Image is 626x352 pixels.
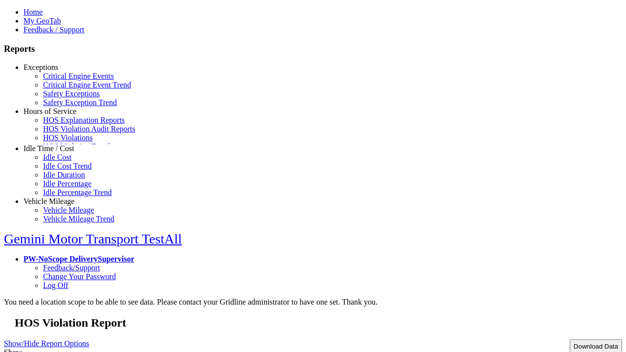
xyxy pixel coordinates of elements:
[43,142,110,151] a: HOS Violation Trend
[43,281,68,289] a: Log Off
[4,231,182,246] a: Gemini Motor Transport TestAll
[43,89,100,98] a: Safety Exceptions
[43,171,85,179] a: Idle Duration
[43,272,116,281] a: Change Your Password
[43,72,114,80] a: Critical Engine Events
[43,206,94,214] a: Vehicle Mileage
[43,116,125,124] a: HOS Explanation Reports
[43,81,131,89] a: Critical Engine Event Trend
[43,98,117,107] a: Safety Exception Trend
[23,255,134,263] a: PW-NoScope DeliverySupervisor
[15,316,622,330] h2: HOS Violation Report
[43,179,91,188] a: Idle Percentage
[43,153,71,161] a: Idle Cost
[23,17,61,25] a: My GeoTab
[4,298,622,307] div: You need a location scope to be able to see data. Please contact your Gridline administrator to h...
[43,264,100,272] a: Feedback/Support
[43,133,92,142] a: HOS Violations
[23,197,74,205] a: Vehicle Mileage
[43,162,92,170] a: Idle Cost Trend
[23,8,43,16] a: Home
[23,107,76,115] a: Hours of Service
[23,144,74,153] a: Idle Time / Cost
[23,63,58,71] a: Exceptions
[43,215,114,223] a: Vehicle Mileage Trend
[43,188,112,197] a: Idle Percentage Trend
[4,337,89,350] a: Show/Hide Report Options
[43,125,135,133] a: HOS Violation Audit Reports
[4,44,622,54] h3: Reports
[23,25,84,34] a: Feedback / Support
